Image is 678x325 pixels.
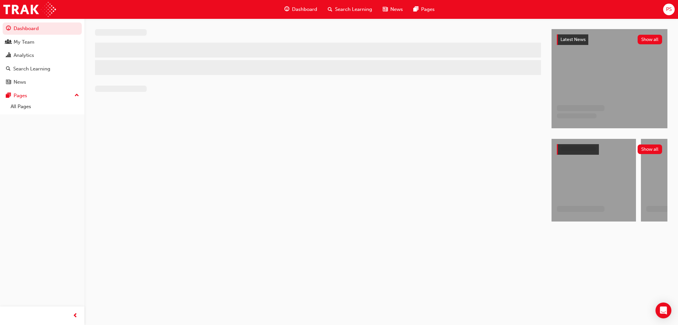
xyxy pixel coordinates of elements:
[14,78,26,86] div: News
[6,39,11,45] span: people-icon
[322,3,377,16] a: search-iconSearch Learning
[557,34,662,45] a: Latest NewsShow all
[292,6,317,13] span: Dashboard
[8,102,82,112] a: All Pages
[421,6,435,13] span: Pages
[279,3,322,16] a: guage-iconDashboard
[335,6,372,13] span: Search Learning
[284,5,289,14] span: guage-icon
[6,26,11,32] span: guage-icon
[3,76,82,88] a: News
[663,4,675,15] button: PS
[638,35,662,44] button: Show all
[6,79,11,85] span: news-icon
[390,6,403,13] span: News
[3,63,82,75] a: Search Learning
[377,3,408,16] a: news-iconNews
[383,5,388,14] span: news-icon
[6,93,11,99] span: pages-icon
[13,65,50,73] div: Search Learning
[3,2,56,17] img: Trak
[6,53,11,59] span: chart-icon
[73,312,78,320] span: prev-icon
[6,66,11,72] span: search-icon
[14,52,34,59] div: Analytics
[74,91,79,100] span: up-icon
[655,303,671,318] div: Open Intercom Messenger
[3,49,82,61] a: Analytics
[638,144,662,154] button: Show all
[3,36,82,48] a: My Team
[3,90,82,102] button: Pages
[557,144,662,155] a: Show all
[560,37,586,42] span: Latest News
[413,5,418,14] span: pages-icon
[3,21,82,90] button: DashboardMy TeamAnalyticsSearch LearningNews
[3,22,82,35] a: Dashboard
[328,5,332,14] span: search-icon
[408,3,440,16] a: pages-iconPages
[14,38,34,46] div: My Team
[666,6,672,13] span: PS
[14,92,27,100] div: Pages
